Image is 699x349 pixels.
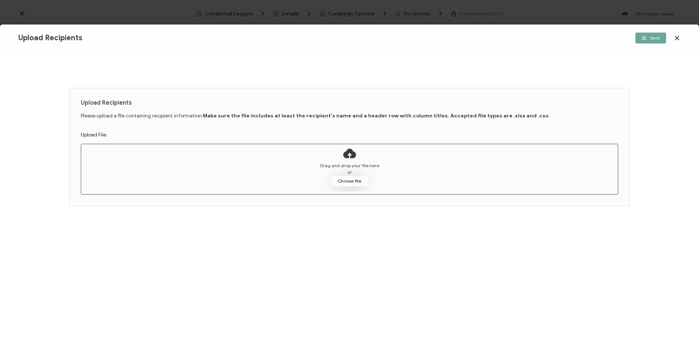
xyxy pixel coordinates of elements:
[18,33,82,42] span: Upload Recipients
[347,169,352,176] span: or
[81,112,618,120] p: Please upload a file containing recipient information.
[331,176,368,187] button: Choose file
[203,113,549,119] b: Make sure the file includes at least the recipient's name and a header row with column titles. Ac...
[320,162,379,169] span: Drag and drop your file here
[635,33,666,44] button: Save
[81,100,618,106] h1: Upload Recipients
[642,36,660,40] span: Save
[81,131,618,140] div: Upload File:
[662,314,699,349] iframe: Chat Widget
